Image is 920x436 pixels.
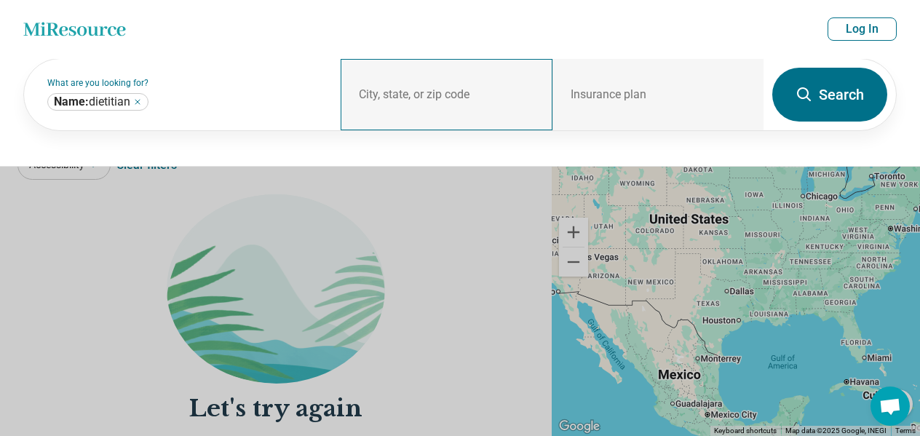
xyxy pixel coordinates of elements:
[54,95,130,109] span: dietitian
[47,79,323,87] label: What are you looking for?
[133,98,142,106] button: dietitian
[828,17,897,41] button: Log In
[54,95,89,108] span: Name:
[47,93,148,111] div: dietitian
[772,68,887,122] button: Search
[871,387,910,426] div: Open chat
